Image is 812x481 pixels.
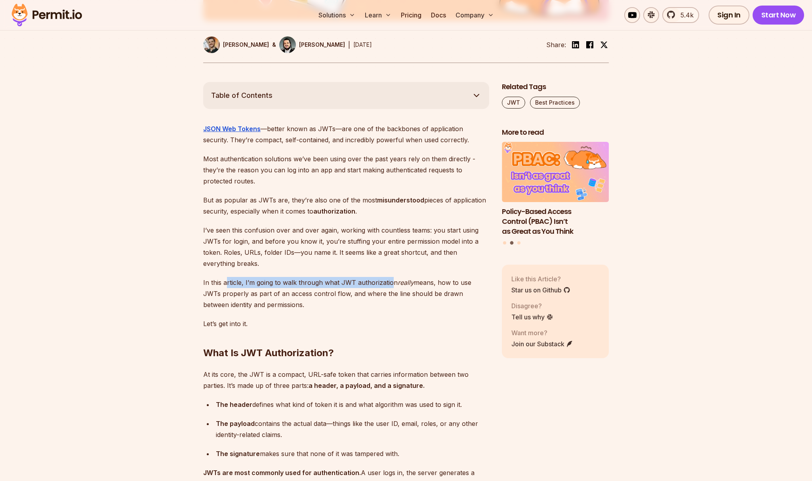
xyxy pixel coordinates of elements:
[753,6,804,25] a: Start Now
[546,40,566,50] li: Share:
[511,274,570,284] p: Like this Article?
[585,40,595,50] img: facebook
[203,82,489,109] button: Table of Contents
[216,399,489,410] div: defines what kind of token it is and what algorithm was used to sign it.
[571,40,580,50] img: linkedin
[511,285,570,295] a: Star us on Github
[502,142,609,202] img: Policy-Based Access Control (PBAC) Isn’t as Great as You Think
[348,40,350,50] div: |
[8,2,86,29] img: Permit logo
[662,7,699,23] a: 5.4k
[203,36,220,53] img: Daniel Bass
[203,225,489,269] p: I’ve seen this confusion over and over again, working with countless teams: you start using JWTs ...
[517,241,520,244] button: Go to slide 3
[216,420,255,428] strong: The payload
[216,418,489,440] div: contains the actual data—things like the user ID, email, roles, or any other identity-related cla...
[272,41,276,49] p: &
[502,142,609,236] a: Policy-Based Access Control (PBAC) Isn’t as Great as You ThinkPolicy-Based Access Control (PBAC) ...
[203,36,269,53] a: [PERSON_NAME]
[299,41,345,49] p: [PERSON_NAME]
[203,469,361,477] strong: JWTs are most commonly used for authentication.
[211,90,273,101] span: Table of Contents
[502,128,609,137] h2: More to read
[315,7,358,23] button: Solutions
[676,10,694,20] span: 5.4k
[511,339,573,349] a: Join our Substack
[709,6,749,25] a: Sign In
[203,195,489,217] p: But as popular as JWTs are, they’re also one of the most pieces of application security, especial...
[223,41,269,49] p: [PERSON_NAME]
[502,142,609,236] li: 2 of 3
[279,36,345,53] a: [PERSON_NAME]
[503,241,506,244] button: Go to slide 1
[511,328,573,338] p: Want more?
[428,7,449,23] a: Docs
[203,277,489,310] p: In this article, I’m going to walk through what JWT authorization means, how to use JWTs properly...
[279,36,296,53] img: Gabriel L. Manor
[398,279,414,286] em: really
[353,41,372,48] time: [DATE]
[452,7,497,23] button: Company
[203,153,489,187] p: Most authentication solutions we’ve been using over the past years rely on them directly - they’r...
[600,41,608,49] img: twitter
[216,448,489,459] div: makes sure that none of it was tampered with.
[510,241,514,245] button: Go to slide 2
[203,315,489,359] h2: What Is JWT Authorization?
[502,82,609,92] h2: Related Tags
[216,450,260,458] strong: The signature
[511,301,553,311] p: Disagree?
[530,97,580,109] a: Best Practices
[203,123,489,145] p: —better known as JWTs—are one of the backbones of application security. They’re compact, self-con...
[502,97,525,109] a: JWT
[216,401,252,408] strong: The header
[309,382,425,389] strong: a header, a payload, and a signature.
[511,312,553,322] a: Tell us why
[203,318,489,329] p: Let’s get into it.
[377,196,424,204] strong: misunderstood
[398,7,425,23] a: Pricing
[203,369,489,391] p: At its core, the JWT is a compact, URL-safe token that carries information between two parties. I...
[203,125,261,133] a: JSON Web Tokens
[362,7,395,23] button: Learn
[502,207,609,236] h3: Policy-Based Access Control (PBAC) Isn’t as Great as You Think
[313,207,355,215] strong: authorization
[502,142,609,246] div: Posts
